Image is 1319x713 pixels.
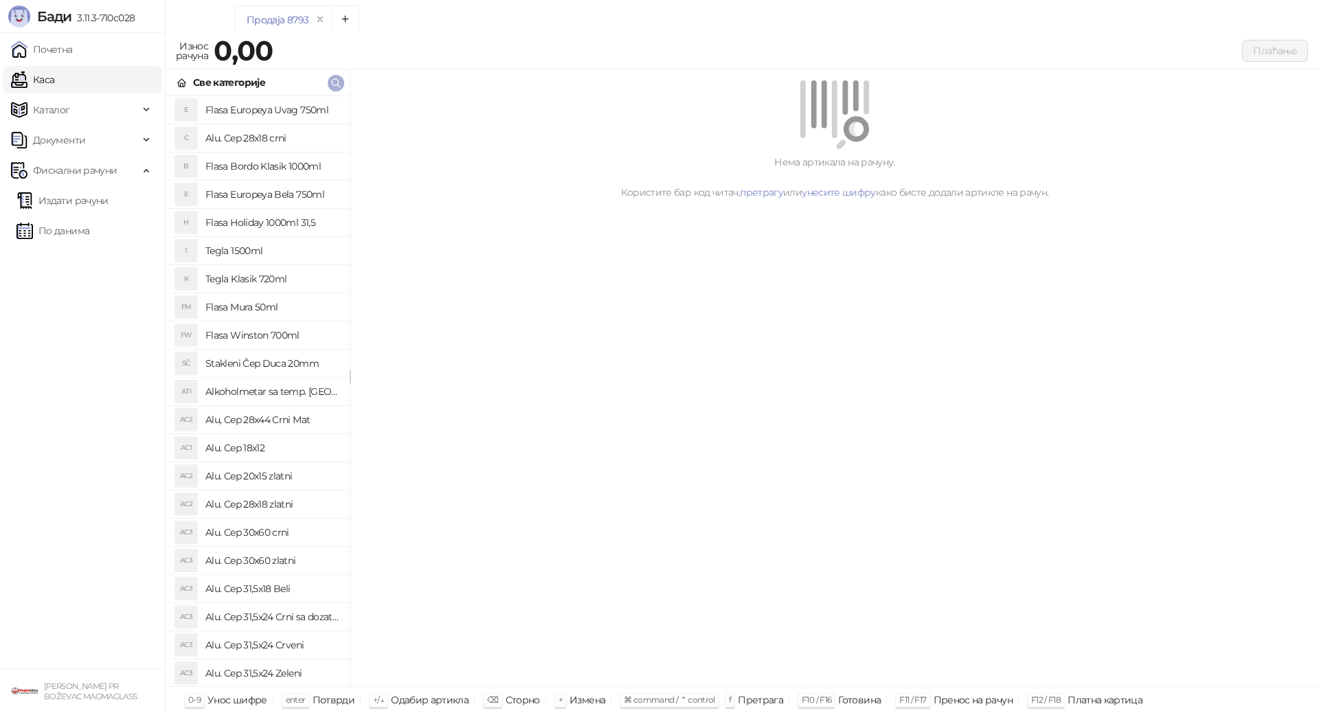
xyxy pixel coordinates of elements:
div: Каса [198,11,224,22]
h4: Alkoholmetar sa temp. [GEOGRAPHIC_DATA] [205,381,339,403]
div: Продаја 8793 [247,12,308,27]
h4: Flasa Bordo Klasik 1000ml [205,155,339,177]
div: C [175,127,197,149]
div: Нема артикала на рачуну. Користите бар код читач, или како бисте додали артикле на рачун. [367,155,1303,200]
div: AC3 [175,578,197,600]
div: AC2 [175,465,197,487]
h4: Alu. Cep 30x60 zlatni [205,550,339,571]
h4: Alu. Cep 28x18 zlatni [205,493,339,515]
span: enter [286,694,306,705]
span: IM [1286,5,1308,27]
h4: Alu. Cep 31,5x24 Crveni [205,634,339,656]
a: Каса [11,66,54,93]
div: E [175,99,197,121]
a: Документација [1259,5,1281,27]
span: Бади [37,8,71,25]
div: FW [175,324,197,346]
h4: Tegla Klasik 720ml [205,268,339,290]
a: Почетна [11,36,73,63]
h4: Flasa Europeya Uvag 750ml [205,99,339,121]
span: F11 / F17 [899,694,926,705]
div: Све категорије [193,75,265,90]
span: Каталог [33,96,70,124]
div: 1 [175,240,197,262]
div: Готовина [838,691,881,709]
span: ↑/↓ [373,694,384,705]
span: F10 / F16 [802,694,831,705]
button: remove [311,14,329,25]
div: AC3 [175,550,197,571]
div: Пренос на рачун [934,691,1013,709]
button: Add tab [332,5,359,33]
img: Logo [8,5,30,27]
div: B [175,155,197,177]
span: f [729,694,731,705]
a: претрагу [740,186,783,199]
button: Плаћање [1242,40,1308,62]
h4: Alu. Cep 31,5x18 Beli [205,578,339,600]
div: Износ рачуна [173,37,211,65]
h4: Flasa Holiday 1000ml 31,5 [205,212,339,234]
h4: Alu. Cep 31,5x24 Zeleni [205,662,339,684]
div: AC3 [175,662,197,684]
span: 3.11.3-710c028 [71,12,135,24]
div: H [175,212,197,234]
h4: Flasa Mura 50ml [205,296,339,318]
div: Измена [570,691,605,709]
div: Сторно [506,691,540,709]
div: FM [175,296,197,318]
h4: Alu, Cep 28x44 Crni Mat [205,409,339,431]
h4: Stakleni Čep Duca 20mm [205,352,339,374]
span: F12 / F18 [1031,694,1061,705]
a: Издати рачуни [16,187,109,214]
div: Претрага [738,691,783,709]
div: SČ [175,352,197,374]
div: Одабир артикла [391,691,469,709]
span: ⌘ command / ⌃ control [624,694,715,705]
h4: Flasa Europeya Bela 750ml [205,183,339,205]
div: AC3 [175,606,197,628]
a: унесите шифру [802,186,876,199]
div: ATI [175,381,197,403]
span: + [559,694,563,705]
div: E [175,183,197,205]
div: AC3 [175,634,197,656]
h4: Alu. Cep 31,5x24 Crni sa dozatorom [205,606,339,628]
div: Платна картица [1068,691,1142,709]
div: AC3 [175,521,197,543]
strong: 0,00 [214,34,273,67]
img: 64x64-companyLogo-1893ffd3-f8d7-40ed-872e-741d608dc9d9.png [11,677,38,705]
div: AC2 [175,409,197,431]
h4: Alu. Cep 18x12 [205,437,339,459]
span: Документи [33,126,85,154]
div: grid [166,96,350,686]
h4: Alu. Cep 28x18 crni [205,127,339,149]
h4: Tegla 1500ml [205,240,339,262]
div: K [175,268,197,290]
h4: Alu. Cep 20x15 zlatni [205,465,339,487]
div: AC2 [175,493,197,515]
span: ⌫ [487,694,498,705]
div: Унос шифре [207,691,267,709]
span: 0-9 [188,694,201,705]
span: Фискални рачуни [33,157,117,184]
h4: Flasa Winston 700ml [205,324,339,346]
div: AC1 [175,437,197,459]
h4: Alu. Cep 30x60 crni [205,521,339,543]
small: [PERSON_NAME] PR BOŽEVAC MAGMAGLASS [44,681,137,701]
div: Потврди [313,691,355,709]
a: По данима [16,217,89,245]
